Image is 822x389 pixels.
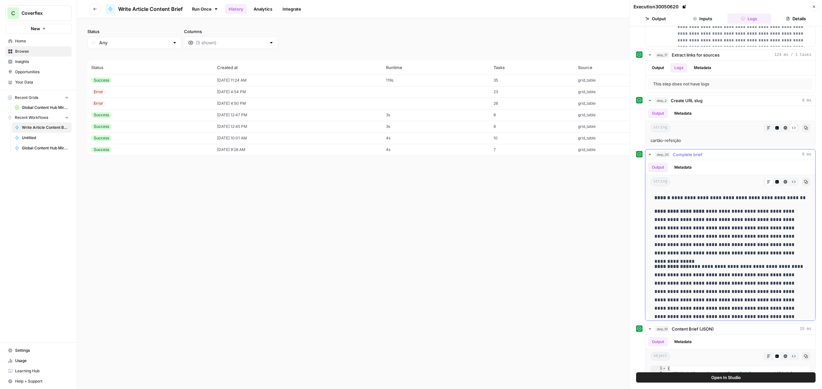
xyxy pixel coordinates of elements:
[382,109,489,121] td: 3s
[574,75,687,86] td: grid_table
[574,86,687,98] td: grid_table
[5,376,72,386] button: Help + Support
[5,77,72,87] a: Your Data
[87,60,213,75] th: Status
[382,144,489,155] td: 4s
[490,121,574,132] td: 8
[87,28,181,35] label: Status
[11,9,15,17] span: C
[648,109,668,118] button: Output
[5,356,72,366] a: Usage
[655,326,669,332] span: step_10
[22,125,69,130] span: Write Article Content Brief
[382,60,489,75] th: Runtime
[382,121,489,132] td: 3s
[91,112,112,118] div: Success
[213,75,382,86] td: [DATE] 11:24 AM
[645,60,815,92] div: 124 ms / 1 tasks
[15,95,38,101] span: Recent Grids
[653,81,758,87] div: This step does not have logs
[574,121,687,132] td: grid_table
[670,63,687,73] button: Logs
[15,115,48,120] span: Recent Workflows
[645,50,815,60] button: 124 ms / 1 tasks
[490,75,574,86] td: 35
[574,60,687,75] th: Source
[87,49,812,60] span: (7 records)
[648,337,668,347] button: Output
[655,151,670,158] span: step_20
[91,101,106,106] div: Error
[645,95,815,106] button: 6 ms
[651,178,670,186] span: string
[490,86,574,98] td: 23
[15,49,69,54] span: Browse
[651,137,810,144] div: cartão-refeição
[15,79,69,85] span: Your Data
[196,40,266,46] input: (5 shown)
[12,133,72,143] a: Untitled
[636,372,816,383] button: Open In Studio
[800,326,811,332] span: 15 ms
[91,124,112,129] div: Success
[802,98,811,103] span: 6 ms
[634,13,678,24] button: Output
[680,13,725,24] button: Inputs
[213,60,382,75] th: Created at
[673,151,703,158] span: Complete brief
[490,144,574,155] td: 7
[15,59,69,65] span: Insights
[574,144,687,155] td: grid_table
[279,4,305,14] a: Integrate
[5,366,72,376] a: Learning Hub
[5,5,72,21] button: Workspace: Coverflex
[574,132,687,144] td: grid_table
[15,378,69,384] span: Help + Support
[91,135,112,141] div: Success
[727,13,772,24] button: Logs
[12,122,72,133] a: Write Article Content Brief
[711,374,741,381] span: Open In Studio
[574,98,687,109] td: grid_table
[662,366,666,371] span: Toggle code folding, rows 1 through 39
[382,75,489,86] td: 119s
[671,97,703,104] span: Create URL slug
[22,135,69,141] span: Untitled
[651,352,670,360] span: object
[651,366,666,371] div: 1
[645,149,815,160] button: 6 ms
[5,93,72,102] button: Recent Grids
[22,145,69,151] span: Global Content Hub Mirror Engine
[31,25,40,32] span: New
[213,132,382,144] td: [DATE] 10:01 AM
[188,4,222,14] a: Run Once
[5,345,72,356] a: Settings
[690,63,715,73] button: Metadata
[5,67,72,77] a: Opportunities
[651,124,670,132] span: string
[213,98,382,109] td: [DATE] 4:50 PM
[213,121,382,132] td: [DATE] 12:45 PM
[12,102,72,113] a: Global Content Hub Mirror
[15,358,69,364] span: Usage
[490,60,574,75] th: Tasks
[5,36,72,46] a: Home
[490,109,574,121] td: 8
[5,46,72,57] a: Browse
[672,52,720,58] span: Extract links for sources
[15,69,69,75] span: Opportunities
[5,24,72,33] button: New
[382,132,489,144] td: 4s
[250,4,276,14] a: Analytics
[655,97,668,104] span: step_2
[118,5,183,13] span: Write Article Content Brief
[574,109,687,121] td: grid_table
[22,105,69,111] span: Global Content Hub Mirror
[91,77,112,83] div: Success
[15,38,69,44] span: Home
[670,337,695,347] button: Metadata
[12,143,72,153] a: Global Content Hub Mirror Engine
[651,371,666,381] div: 2
[490,132,574,144] td: 10
[15,348,69,353] span: Settings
